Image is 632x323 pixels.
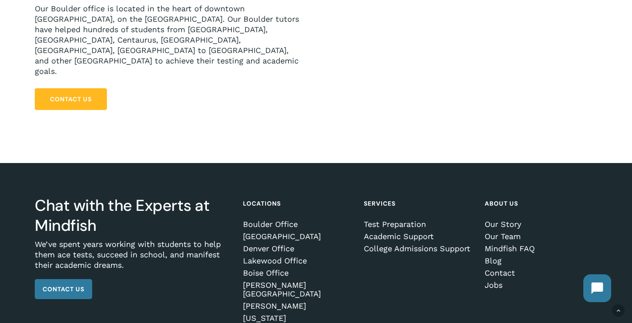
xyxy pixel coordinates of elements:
a: Our Story [485,220,594,229]
h4: Locations [243,196,353,211]
h4: About Us [485,196,594,211]
a: Contact Us [35,88,107,110]
h4: Services [364,196,473,211]
a: [GEOGRAPHIC_DATA] [243,232,353,241]
iframe: Chatbot [575,266,620,311]
span: Contact Us [43,285,84,293]
h3: Chat with the Experts at Mindfish [35,196,232,236]
p: We’ve spent years working with students to help them ace tests, succeed in school, and manifest t... [35,239,232,279]
a: Boulder Office [243,220,353,229]
a: [PERSON_NAME] [243,302,353,310]
p: Our Boulder office is located in the heart of downtown [GEOGRAPHIC_DATA], on the [GEOGRAPHIC_DATA... [35,3,303,77]
a: Blog [485,256,594,265]
a: Academic Support [364,232,473,241]
a: Test Preparation [364,220,473,229]
a: Denver Office [243,244,353,253]
a: College Admissions Support [364,244,473,253]
a: Boise Office [243,269,353,277]
a: Our Team [485,232,594,241]
a: Lakewood Office [243,256,353,265]
a: Mindfish FAQ [485,244,594,253]
a: Contact Us [35,279,92,299]
a: [PERSON_NAME][GEOGRAPHIC_DATA] [243,281,353,298]
a: Jobs [485,281,594,290]
span: Contact Us [50,95,92,103]
a: Contact [485,269,594,277]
